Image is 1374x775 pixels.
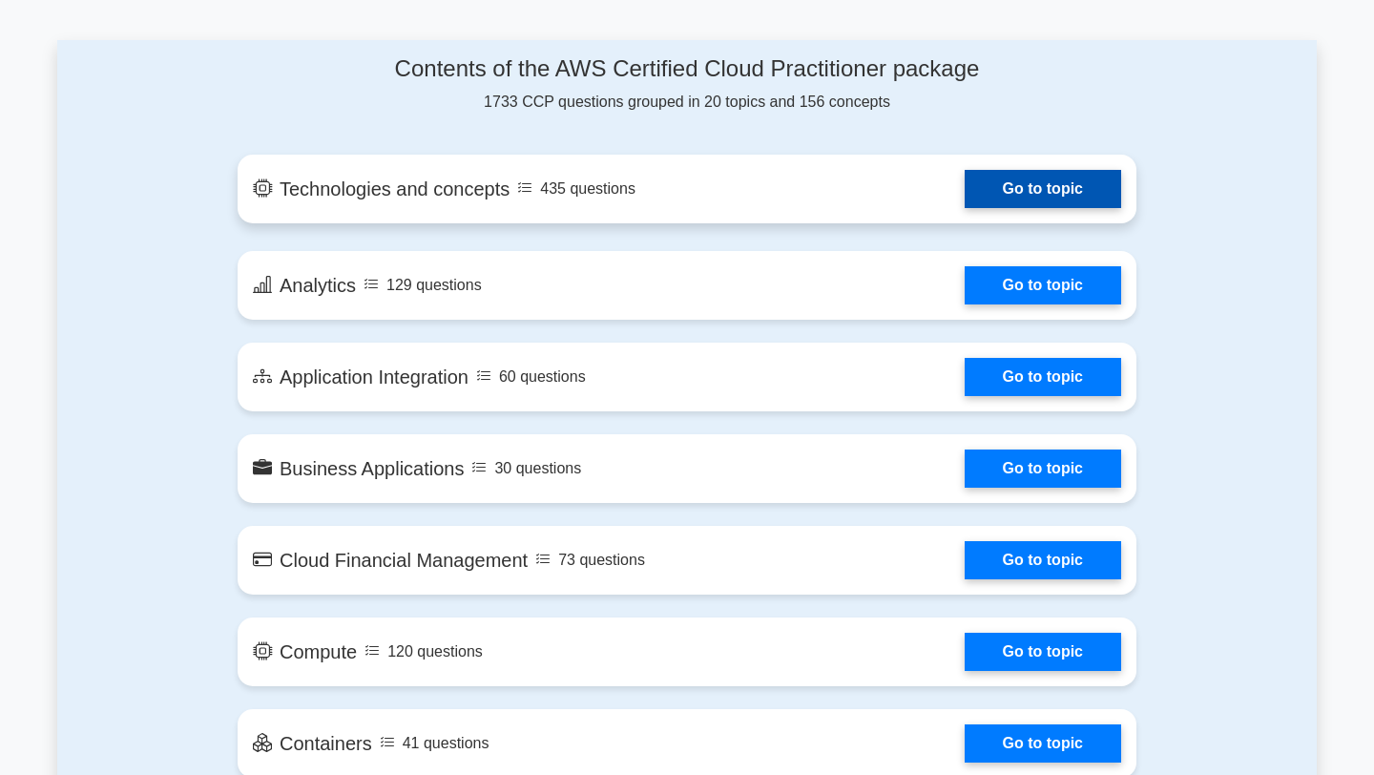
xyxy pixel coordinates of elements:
[965,358,1121,396] a: Go to topic
[965,633,1121,671] a: Go to topic
[238,55,1136,83] h4: Contents of the AWS Certified Cloud Practitioner package
[965,266,1121,304] a: Go to topic
[965,724,1121,763] a: Go to topic
[238,55,1136,114] div: 1733 CCP questions grouped in 20 topics and 156 concepts
[965,541,1121,579] a: Go to topic
[965,450,1121,488] a: Go to topic
[965,170,1121,208] a: Go to topic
